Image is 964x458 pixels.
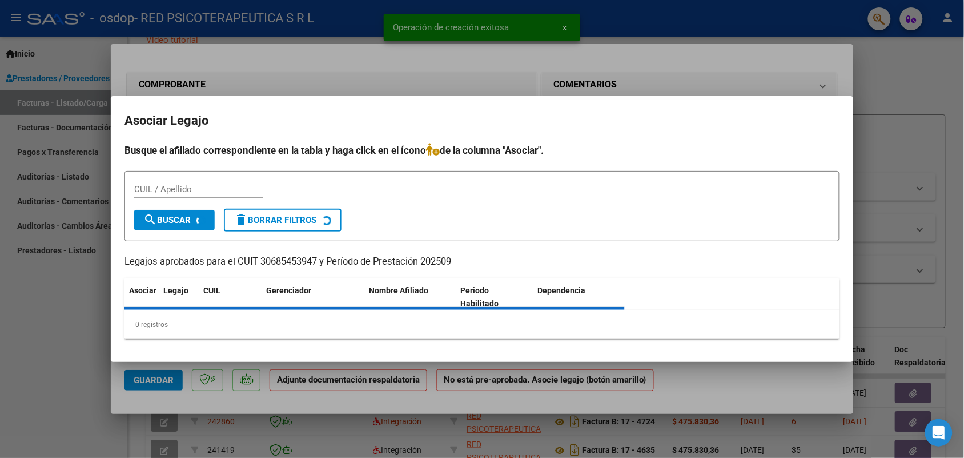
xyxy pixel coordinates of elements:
datatable-header-cell: Nombre Afiliado [364,278,456,316]
datatable-header-cell: Asociar [124,278,159,316]
div: 0 registros [124,310,840,339]
span: Nombre Afiliado [369,286,428,295]
datatable-header-cell: Gerenciador [262,278,364,316]
datatable-header-cell: Periodo Habilitado [456,278,533,316]
h2: Asociar Legajo [124,110,840,132]
span: Asociar [129,286,156,295]
button: Borrar Filtros [224,209,342,232]
p: Legajos aprobados para el CUIT 30685453947 y Período de Prestación 202509 [124,255,840,269]
span: CUIL [203,286,220,295]
span: Dependencia [538,286,586,295]
span: Periodo Habilitado [461,286,499,308]
h4: Busque el afiliado correspondiente en la tabla y haga click en el ícono de la columna "Asociar". [124,143,840,158]
span: Borrar Filtros [234,215,316,225]
mat-icon: delete [234,213,248,226]
span: Gerenciador [266,286,311,295]
datatable-header-cell: Dependencia [533,278,625,316]
div: Open Intercom Messenger [925,419,953,447]
datatable-header-cell: Legajo [159,278,199,316]
mat-icon: search [143,213,157,226]
datatable-header-cell: CUIL [199,278,262,316]
span: Buscar [143,215,191,225]
span: Legajo [163,286,188,295]
button: Buscar [134,210,215,230]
